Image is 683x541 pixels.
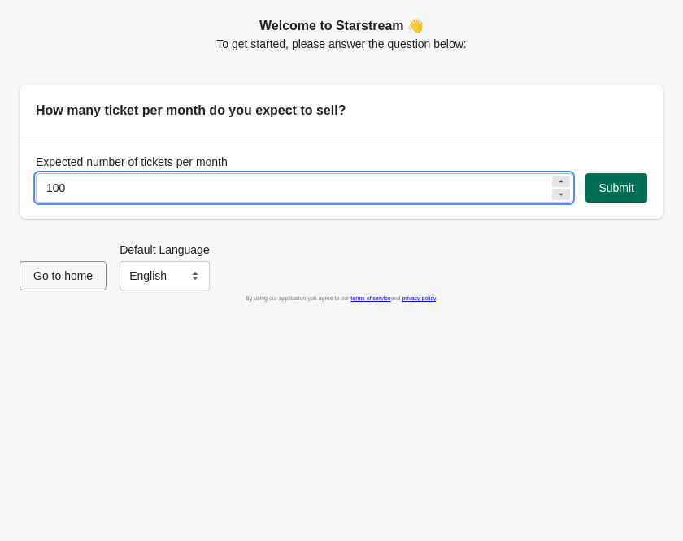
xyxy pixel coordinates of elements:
[20,290,663,307] div: By using our application you agree to our and .
[20,16,663,36] h2: Welcome to Starstream 👋
[402,295,436,301] a: privacy policy
[20,16,663,52] div: To get started, please answer the question below:
[36,154,228,170] label: Expected number of tickets per month
[350,295,390,301] a: terms of service
[120,242,210,258] label: Default Language
[20,269,107,282] a: Go to home
[36,101,647,120] h2: How many ticket per month do you expect to sell?
[585,173,647,203] button: Submit
[20,261,107,290] button: Go to home
[33,269,93,282] span: Go to home
[598,181,634,194] span: Submit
